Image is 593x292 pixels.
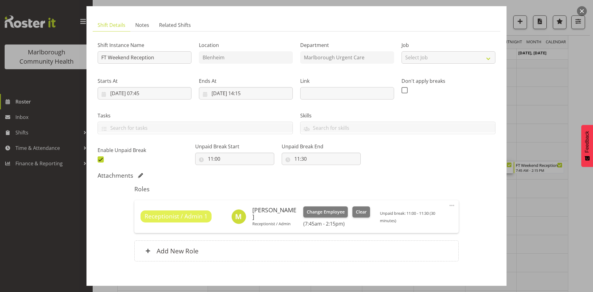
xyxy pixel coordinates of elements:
[300,77,394,85] label: Link
[303,221,370,227] h6: (7:45am - 2:15pm)
[300,112,495,119] label: Skills
[98,77,191,85] label: Starts At
[352,206,370,218] button: Clear
[380,210,435,223] span: Unpaid break: 11:00 - 11:30 (30 minutes)
[252,221,298,226] p: Receptionist / Admin
[282,143,361,150] label: Unpaid Break End
[300,41,394,49] label: Department
[195,153,274,165] input: Click to select...
[98,172,133,179] h5: Attachments
[98,123,292,133] input: Search for tasks
[199,77,293,85] label: Ends At
[134,185,458,193] h5: Roles
[135,21,149,29] span: Notes
[303,206,348,218] button: Change Employee
[199,41,293,49] label: Location
[145,212,208,221] span: Receptionist / Admin 1
[98,87,191,99] input: Click to select...
[402,41,495,49] label: Job
[356,209,367,215] span: Clear
[98,146,191,154] label: Enable Unpaid Break
[581,125,593,167] button: Feedback - Show survey
[584,131,590,153] span: Feedback
[157,247,199,255] h6: Add New Role
[252,207,298,220] h6: [PERSON_NAME]
[98,51,191,64] input: Shift Instance Name
[307,209,345,215] span: Change Employee
[282,153,361,165] input: Click to select...
[195,143,274,150] label: Unpaid Break Start
[402,77,495,85] label: Don't apply breaks
[98,41,191,49] label: Shift Instance Name
[199,87,293,99] input: Click to select...
[98,112,293,119] label: Tasks
[231,209,246,224] img: margie-vuto11841.jpg
[301,123,495,133] input: Search for skills
[159,21,191,29] span: Related Shifts
[98,21,125,29] span: Shift Details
